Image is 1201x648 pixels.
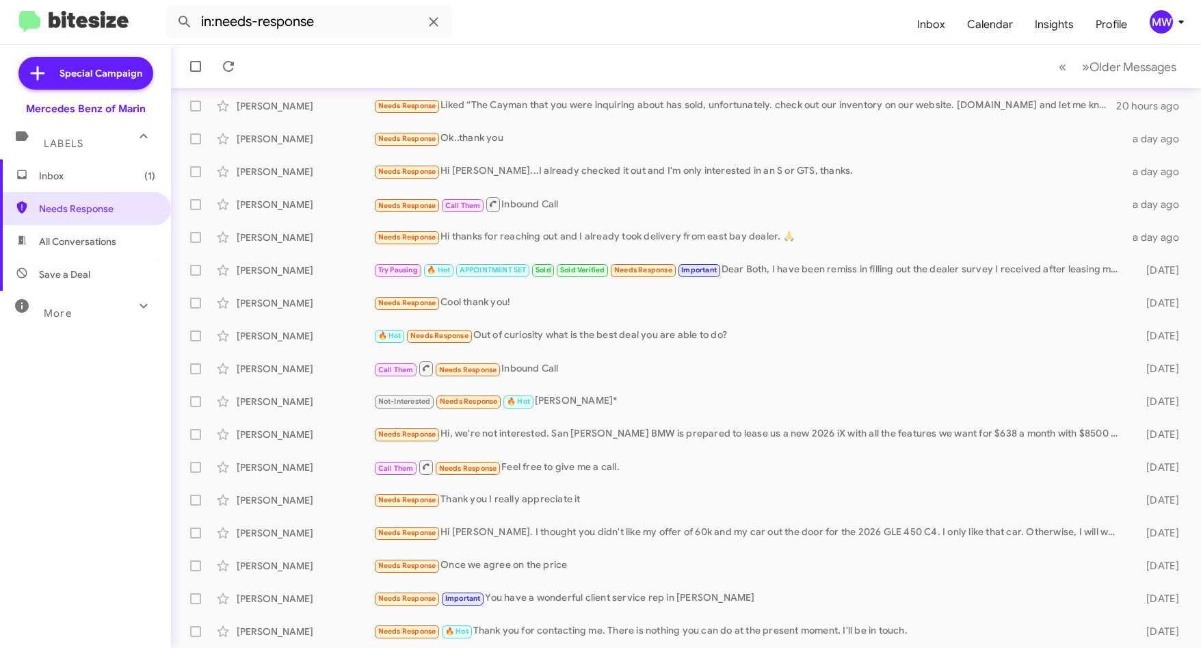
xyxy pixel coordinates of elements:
[1051,53,1074,81] button: Previous
[378,331,401,340] span: 🔥 Hot
[373,458,1126,476] div: Feel free to give me a call.
[1126,329,1190,343] div: [DATE]
[237,493,373,507] div: [PERSON_NAME]
[144,169,155,183] span: (1)
[1051,53,1185,81] nav: Page navigation example
[507,397,530,406] span: 🔥 Hot
[237,231,373,244] div: [PERSON_NAME]
[237,99,373,113] div: [PERSON_NAME]
[373,492,1126,508] div: Thank you I really appreciate it
[373,558,1126,573] div: Once we agree on the price
[237,362,373,376] div: [PERSON_NAME]
[373,525,1126,541] div: Hi [PERSON_NAME]. I thought you didn't like my offer of 60k and my car out the door for the 2026 ...
[440,397,498,406] span: Needs Response
[1090,60,1176,75] span: Older Messages
[1116,99,1190,113] div: 20 hours ago
[44,307,72,320] span: More
[378,134,436,143] span: Needs Response
[1126,165,1190,179] div: a day ago
[237,625,373,638] div: [PERSON_NAME]
[378,233,436,242] span: Needs Response
[1126,526,1190,540] div: [DATE]
[614,265,672,274] span: Needs Response
[1059,58,1066,75] span: «
[373,360,1126,377] div: Inbound Call
[237,263,373,277] div: [PERSON_NAME]
[1126,395,1190,409] div: [DATE]
[39,235,116,248] span: All Conversations
[237,165,373,179] div: [PERSON_NAME]
[1150,10,1173,34] div: MW
[373,196,1126,213] div: Inbound Call
[1082,58,1090,75] span: »
[373,591,1126,606] div: You have a wonderful client service rep in [PERSON_NAME]
[378,365,414,374] span: Call Them
[373,131,1126,146] div: Ok..thank you
[237,461,373,474] div: [PERSON_NAME]
[378,627,436,636] span: Needs Response
[44,138,83,150] span: Labels
[378,464,414,473] span: Call Them
[378,528,436,537] span: Needs Response
[1126,625,1190,638] div: [DATE]
[427,265,450,274] span: 🔥 Hot
[536,265,551,274] span: Sold
[681,265,717,274] span: Important
[60,66,142,80] span: Special Campaign
[373,229,1126,245] div: Hi thanks for reaching out and I already took delivery from east bay dealer. 🙏
[1085,5,1138,44] a: Profile
[1024,5,1085,44] a: Insights
[237,592,373,606] div: [PERSON_NAME]
[1074,53,1185,81] button: Next
[1126,493,1190,507] div: [DATE]
[237,132,373,146] div: [PERSON_NAME]
[439,365,497,374] span: Needs Response
[237,395,373,409] div: [PERSON_NAME]
[237,526,373,540] div: [PERSON_NAME]
[373,426,1126,442] div: Hi, we're not interested. San [PERSON_NAME] BMW is prepared to lease us a new 2026 iX with all th...
[560,265,605,274] span: Sold Verified
[956,5,1024,44] span: Calendar
[378,265,418,274] span: Try Pausing
[18,57,153,90] a: Special Campaign
[378,495,436,504] span: Needs Response
[410,331,468,340] span: Needs Response
[237,559,373,573] div: [PERSON_NAME]
[26,102,146,116] div: Mercedes Benz of Marin
[445,201,481,210] span: Call Them
[1138,10,1186,34] button: MW
[373,295,1126,311] div: Cool thank you!
[237,428,373,441] div: [PERSON_NAME]
[378,167,436,176] span: Needs Response
[237,198,373,211] div: [PERSON_NAME]
[373,623,1126,639] div: Thank you for contacting me. There is nothing you can do at the present moment. I'll be in touch.
[237,329,373,343] div: [PERSON_NAME]
[39,268,90,281] span: Save a Deal
[445,594,481,603] span: Important
[1126,559,1190,573] div: [DATE]
[237,296,373,310] div: [PERSON_NAME]
[378,101,436,110] span: Needs Response
[1126,198,1190,211] div: a day ago
[378,594,436,603] span: Needs Response
[1126,428,1190,441] div: [DATE]
[373,98,1116,114] div: Liked “The Cayman that you were inquiring about has sold, unfortunately. check out our inventory ...
[1126,132,1190,146] div: a day ago
[373,328,1126,344] div: Out of curiosity what is the best deal you are able to do?
[373,262,1126,278] div: Dear Both, I have been remiss in filling out the dealer survey I received after leasing my new ca...
[1126,296,1190,310] div: [DATE]
[1126,263,1190,277] div: [DATE]
[1126,461,1190,474] div: [DATE]
[39,202,155,216] span: Needs Response
[906,5,956,44] a: Inbox
[378,397,431,406] span: Not-Interested
[439,464,497,473] span: Needs Response
[1126,592,1190,606] div: [DATE]
[378,298,436,307] span: Needs Response
[378,201,436,210] span: Needs Response
[373,164,1126,179] div: Hi [PERSON_NAME]...I already checked it out and I'm only interested in an S or GTS, thanks.
[1126,231,1190,244] div: a day ago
